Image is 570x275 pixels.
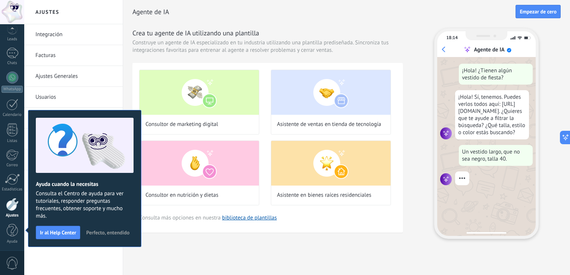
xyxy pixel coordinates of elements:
a: Ajustes Generales [35,66,115,87]
span: Consultor de marketing digital [145,121,218,128]
span: Ir al Help Center [40,230,76,235]
div: Chats [1,61,23,66]
span: Construye un agente de IA especializado en tu industria utilizando una plantilla prediseñada. Sin... [132,39,403,54]
button: Empezar de cero [516,5,561,18]
span: Asistente en bienes raíces residenciales [277,192,372,199]
button: Perfecto, entendido [83,227,133,238]
a: Plantillas [35,108,115,129]
li: Usuarios [24,87,123,108]
div: Correo [1,163,23,168]
div: Un vestido largo, que no sea negro, talla 40. [459,145,533,166]
a: Facturas [35,45,115,66]
div: Estadísticas [1,187,23,192]
img: Consultor de marketing digital [140,70,259,115]
img: agent icon [440,173,452,185]
div: Calendario [1,113,23,117]
div: ¡Hola! ¿Tienen algún vestido de fiesta? [459,64,533,85]
a: Integración [35,24,115,45]
img: Asistente en bienes raíces residenciales [271,141,391,186]
img: agent icon [440,127,452,139]
div: Ayuda [1,239,23,244]
span: Perfecto, entendido [86,230,129,235]
span: Asistente de ventas en tienda de tecnología [277,121,381,128]
li: Ajustes Generales [24,66,123,87]
div: ¡Hola! Sí, tenemos. Puedes verlos todos aquí: [URL][DOMAIN_NAME]. ¿Quieres que te ayude a filtrar... [455,90,529,139]
li: Facturas [24,45,123,66]
div: Agente de IA [474,46,504,53]
a: Usuarios [35,87,115,108]
img: Consultor en nutrición y dietas [140,141,259,186]
li: Plantillas [24,108,123,129]
a: biblioteca de plantillas [222,214,277,221]
span: Consulta más opciones en nuestra [139,214,277,221]
span: Consultor en nutrición y dietas [145,192,218,199]
div: WhatsApp [1,86,23,93]
h2: Agente de IA [132,4,516,19]
h2: Ayuda cuando la necesitas [36,181,134,188]
h3: Crea tu agente de IA utilizando una plantilla [132,28,403,38]
span: Empezar de cero [520,9,557,14]
div: 18:14 [447,35,458,41]
div: Leads [1,37,23,42]
li: Integración [24,24,123,45]
img: Asistente de ventas en tienda de tecnología [271,70,391,115]
div: Ajustes [1,213,23,218]
button: Ir al Help Center [36,226,80,239]
span: Consulta el Centro de ayuda para ver tutoriales, responder preguntas frecuentes, obtener soporte ... [36,190,134,220]
div: Listas [1,139,23,143]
